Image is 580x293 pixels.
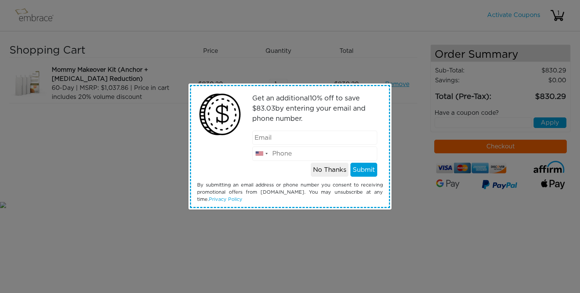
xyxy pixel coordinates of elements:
[252,131,378,145] input: Email
[256,105,275,112] span: 83.03
[209,197,242,202] a: Privacy Policy
[310,95,317,102] span: 10
[191,182,389,204] div: By submitting an email address or phone number you consent to receiving promotional offers from [...
[350,163,377,177] button: Submit
[253,147,270,160] div: United States: +1
[252,94,378,124] p: Get an additional % off to save $ by entering your email and phone number.
[195,90,245,139] img: money2.png
[252,146,378,161] input: Phone
[311,163,349,177] button: No Thanks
